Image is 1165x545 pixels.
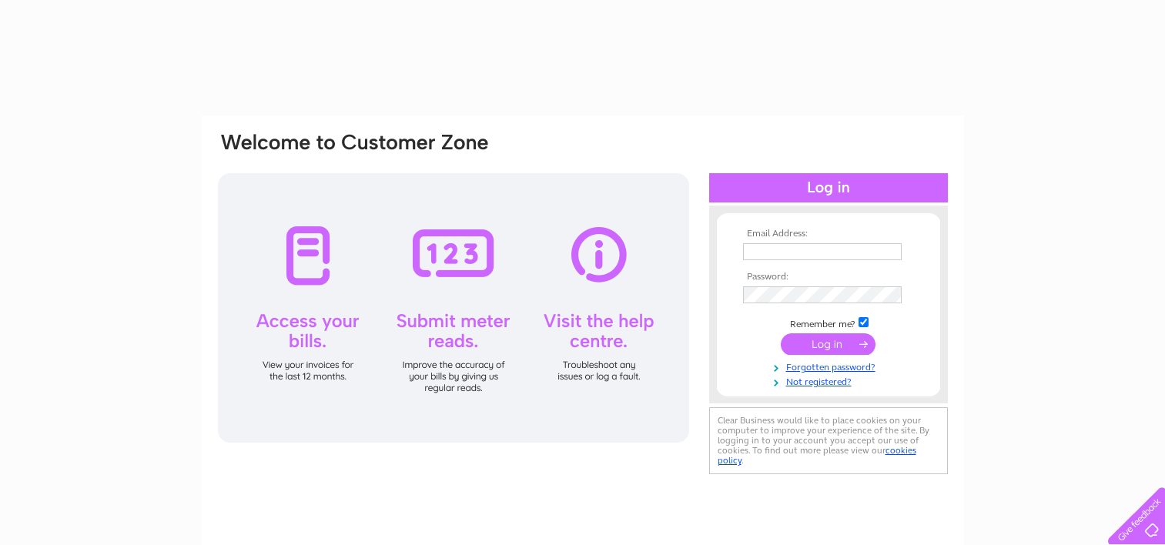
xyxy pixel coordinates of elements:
[739,315,918,330] td: Remember me?
[718,445,916,466] a: cookies policy
[781,333,875,355] input: Submit
[743,359,918,373] a: Forgotten password?
[739,229,918,239] th: Email Address:
[743,373,918,388] a: Not registered?
[739,272,918,283] th: Password:
[709,407,948,474] div: Clear Business would like to place cookies on your computer to improve your experience of the sit...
